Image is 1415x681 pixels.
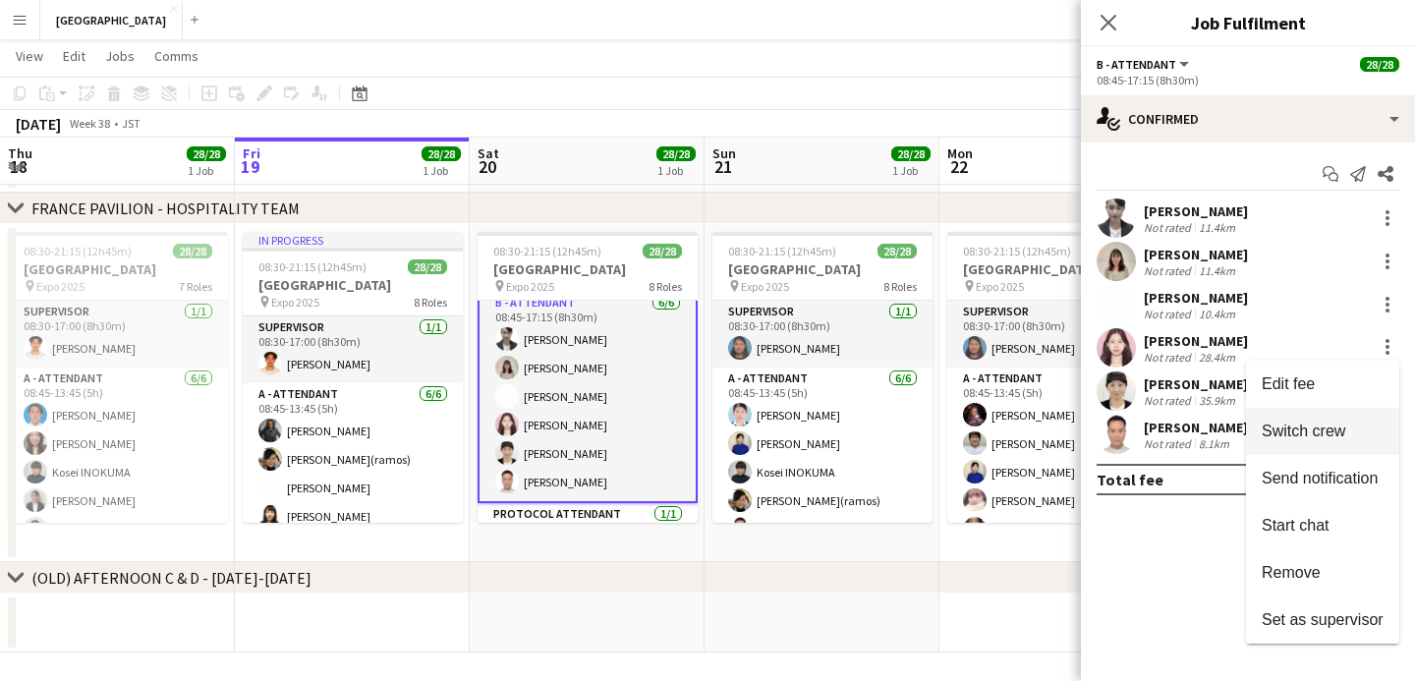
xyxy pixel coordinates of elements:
[1246,455,1399,502] button: Send notification
[1246,361,1399,408] button: Edit fee
[1246,408,1399,455] button: Switch crew
[1246,502,1399,549] button: Start chat
[1262,517,1329,534] span: Start chat
[1262,375,1315,392] span: Edit fee
[1262,423,1345,439] span: Switch crew
[1262,611,1384,628] span: Set as supervisor
[1262,564,1321,581] span: Remove
[1246,596,1399,644] button: Set as supervisor
[1246,549,1399,596] button: Remove
[1262,470,1378,486] span: Send notification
